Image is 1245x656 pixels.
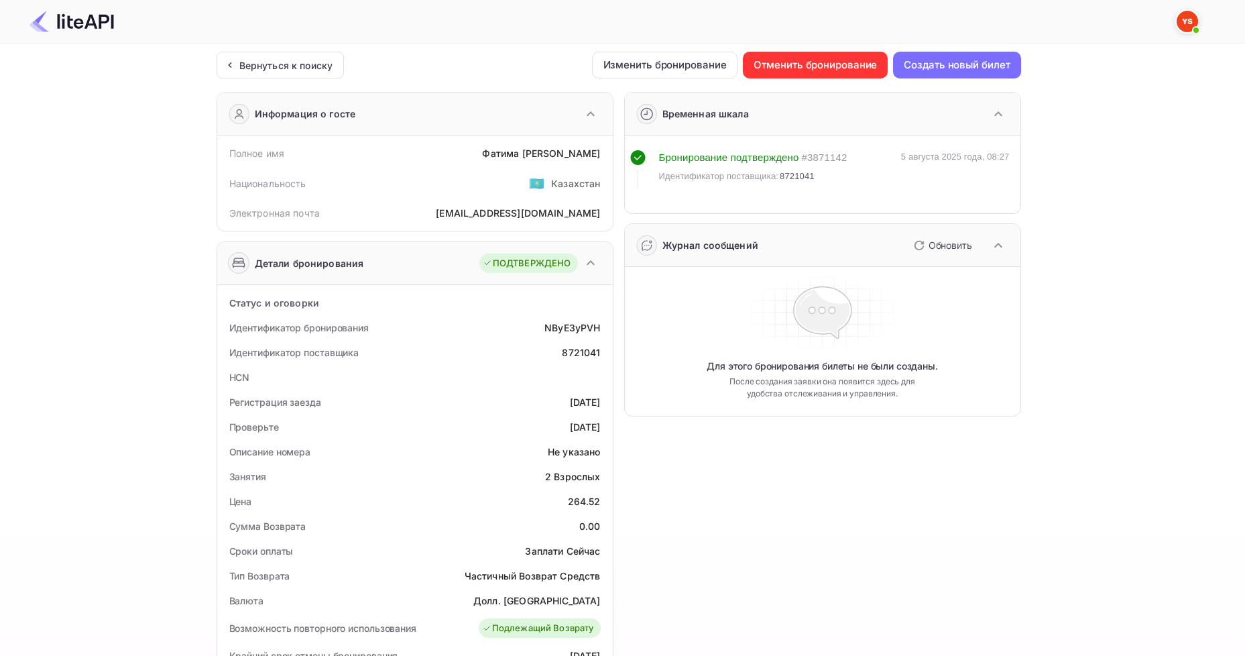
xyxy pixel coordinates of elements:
[579,519,601,533] div: 0.00
[731,152,799,163] ya-tr-span: подтверждено
[229,372,250,383] ya-tr-span: HCN
[603,56,727,74] ya-tr-span: Изменить бронирование
[659,152,728,163] ya-tr-span: Бронирование
[493,257,571,270] ya-tr-span: ПОДТВЕРЖДЕНО
[780,171,815,181] ya-tr-span: 8721041
[548,446,601,457] ya-tr-span: Не указано
[551,178,600,189] ya-tr-span: Казахстан
[229,207,320,219] ya-tr-span: Электронная почта
[229,297,320,309] ya-tr-span: Статус и оговорки
[929,239,972,251] ya-tr-span: Обновить
[229,148,285,159] ya-tr-span: Полное имя
[1177,11,1198,32] img: Служба Поддержки Яндекса
[229,496,252,507] ya-tr-span: Цена
[482,148,519,159] ya-tr-span: Фатима
[229,178,306,189] ya-tr-span: Национальность
[522,148,601,159] ya-tr-span: [PERSON_NAME]
[570,395,601,409] div: [DATE]
[717,376,929,400] ya-tr-span: После создания заявки она появится здесь для удобства отслеживания и управления.
[229,446,311,457] ya-tr-span: Описание номера
[707,360,938,373] ya-tr-span: Для этого бронирования билеты не были созданы.
[662,108,749,119] ya-tr-span: Временная шкала
[529,171,544,195] span: США
[255,256,364,270] ya-tr-span: Детали бронирования
[492,622,594,635] ya-tr-span: Подлежащий Возврату
[662,239,758,251] ya-tr-span: Журнал сообщений
[229,570,290,582] ya-tr-span: Тип Возврата
[229,322,369,333] ya-tr-span: Идентификатор бронирования
[592,52,738,78] button: Изменить бронирование
[465,570,601,582] ya-tr-span: Частичный Возврат Средств
[229,471,266,482] ya-tr-span: Занятия
[570,420,601,434] div: [DATE]
[239,60,333,71] ya-tr-span: Вернуться к поиску
[906,235,977,256] button: Обновить
[255,107,356,121] ya-tr-span: Информация о госте
[229,595,263,606] ya-tr-span: Валюта
[743,52,888,78] button: Отменить бронирование
[801,150,847,166] div: # 3871142
[529,176,544,190] ya-tr-span: 🇰🇿
[562,345,600,360] div: 8721041
[544,322,600,333] ya-tr-span: NByE3yPVH
[659,171,779,181] ya-tr-span: Идентификатор поставщика:
[545,471,551,482] ya-tr-span: 2
[229,622,416,634] ya-tr-span: Возможность повторного использования
[525,545,600,557] ya-tr-span: Заплати Сейчас
[893,52,1020,78] button: Создать новый билет
[229,347,359,358] ya-tr-span: Идентификатор поставщика
[229,545,294,557] ya-tr-span: Сроки оплаты
[568,494,601,508] div: 264.52
[473,595,600,606] ya-tr-span: Долл. [GEOGRAPHIC_DATA]
[904,56,1010,74] ya-tr-span: Создать новый билет
[229,521,306,532] ya-tr-span: Сумма Возврата
[554,471,600,482] ya-tr-span: Взрослых
[754,56,877,74] ya-tr-span: Отменить бронирование
[229,396,321,408] ya-tr-span: Регистрация заезда
[29,11,114,32] img: Логотип LiteAPI
[229,421,279,433] ya-tr-span: Проверьте
[901,152,1010,162] ya-tr-span: 5 августа 2025 года, 08:27
[436,207,600,219] ya-tr-span: [EMAIL_ADDRESS][DOMAIN_NAME]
